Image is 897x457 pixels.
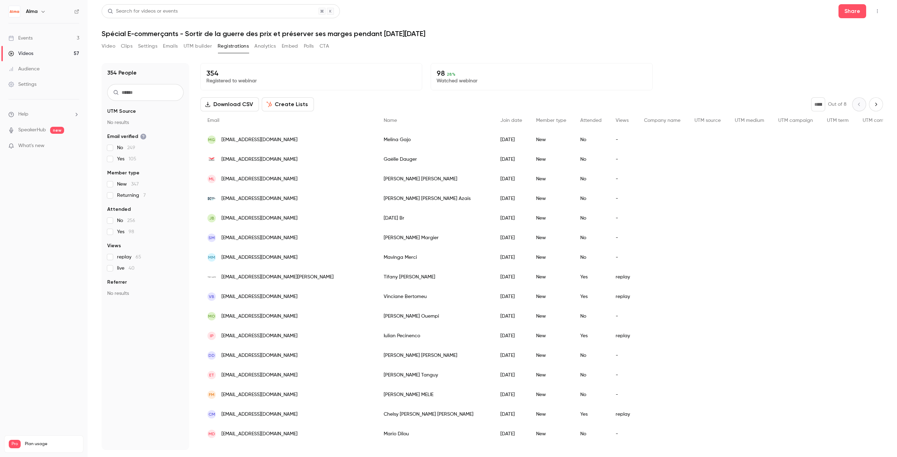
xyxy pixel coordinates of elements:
p: No results [107,290,184,297]
div: No [573,189,609,208]
div: Tifany [PERSON_NAME] [377,267,493,287]
p: Out of 8 [828,101,847,108]
h1: Spécial E-commerçants - Sortir de la guerre des prix et préserver ses marges pendant [DATE][DATE] [102,29,883,38]
div: [PERSON_NAME] Tanguy [377,365,493,385]
div: New [529,346,573,365]
span: 249 [127,145,135,150]
button: Polls [304,41,314,52]
span: Returning [117,192,146,199]
div: New [529,130,573,150]
span: No [117,144,135,151]
div: [DATE] [493,228,529,248]
span: No [117,217,135,224]
span: 28 % [447,72,456,77]
span: Member type [536,118,566,123]
div: [DATE] [493,385,529,404]
div: No [573,208,609,228]
span: ET [209,372,214,378]
span: live [117,265,135,272]
span: [EMAIL_ADDRESS][DOMAIN_NAME] [221,195,297,202]
div: New [529,248,573,267]
button: Top Bar Actions [872,6,883,17]
span: Email verified [107,133,146,140]
span: CM [208,411,215,417]
span: MG [208,137,215,143]
span: 7 [143,193,146,198]
span: [EMAIL_ADDRESS][DOMAIN_NAME] [221,332,297,340]
span: UTM medium [735,118,764,123]
span: [EMAIL_ADDRESS][DOMAIN_NAME] [221,313,297,320]
span: [EMAIL_ADDRESS][DOMAIN_NAME] [221,175,297,183]
div: Yes [573,326,609,346]
span: [EMAIL_ADDRESS][DOMAIN_NAME] [221,234,297,242]
a: SpeakerHub [18,126,46,134]
span: Pro [9,440,21,448]
div: replay [609,267,637,287]
div: Settings [8,81,36,88]
span: SM [208,235,215,241]
div: - [609,248,637,267]
span: Views [107,242,121,249]
button: Settings [138,41,157,52]
div: Chelsy [PERSON_NAME] [PERSON_NAME] [377,404,493,424]
button: Share [838,4,866,18]
div: [DATE] [493,130,529,150]
span: [EMAIL_ADDRESS][DOMAIN_NAME] [221,293,297,300]
span: Join date [500,118,522,123]
p: 354 [206,69,416,77]
span: Attended [107,206,131,213]
div: [DATE] [493,346,529,365]
div: Yes [573,267,609,287]
iframe: Noticeable Trigger [71,143,79,149]
span: UTM source [694,118,721,123]
span: [EMAIL_ADDRESS][DOMAIN_NAME] [221,254,297,261]
button: CTA [320,41,329,52]
div: [DATE] [493,248,529,267]
span: VB [209,293,214,300]
span: [EMAIL_ADDRESS][DOMAIN_NAME][PERSON_NAME] [221,273,334,281]
div: [DATE] [493,287,529,306]
span: [EMAIL_ADDRESS][DOMAIN_NAME] [221,156,297,163]
span: What's new [18,142,44,150]
div: New [529,169,573,189]
span: Help [18,111,28,118]
div: [PERSON_NAME] [PERSON_NAME] [377,346,493,365]
div: No [573,385,609,404]
button: Clips [121,41,132,52]
button: Download CSV [200,97,259,111]
span: Company name [644,118,680,123]
div: New [529,365,573,385]
span: [EMAIL_ADDRESS][DOMAIN_NAME] [221,136,297,144]
div: [PERSON_NAME] Margier [377,228,493,248]
div: New [529,287,573,306]
div: New [529,385,573,404]
div: [DATE] [493,306,529,326]
span: New [117,181,139,188]
div: Mario Dilou [377,424,493,444]
h1: 354 People [107,69,137,77]
div: New [529,306,573,326]
span: replay [117,254,141,261]
div: [DATE] [493,404,529,424]
div: - [609,346,637,365]
div: No [573,228,609,248]
span: 65 [136,255,141,259]
div: [DATE] [493,208,529,228]
div: No [573,248,609,267]
span: 98 [129,229,134,234]
span: Member type [107,169,139,176]
div: New [529,424,573,444]
div: Iulian Pecinenco [377,326,493,346]
div: New [529,189,573,208]
div: [PERSON_NAME] Ouempi [377,306,493,326]
div: Melina Gajo [377,130,493,150]
div: Videos [8,50,33,57]
div: [DATE] [493,424,529,444]
span: MD [208,431,215,437]
div: - [609,385,637,404]
button: Next page [869,97,883,111]
span: DD [208,352,215,359]
div: No [573,424,609,444]
span: MM [208,254,215,261]
div: [DATE] [493,326,529,346]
